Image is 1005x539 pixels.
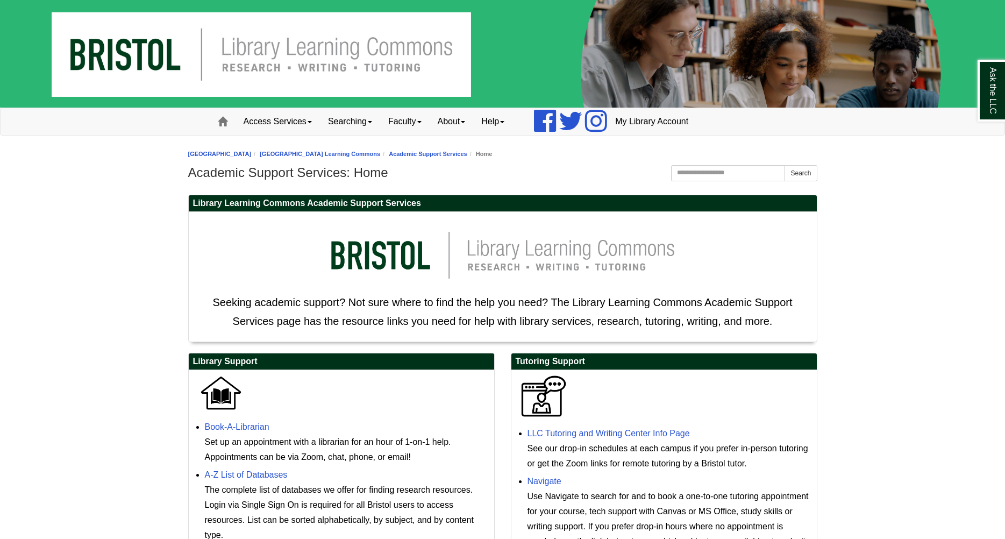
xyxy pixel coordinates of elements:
[189,195,817,212] h2: Library Learning Commons Academic Support Services
[188,165,817,180] h1: Academic Support Services: Home
[430,108,474,135] a: About
[528,477,561,486] a: Navigate
[188,151,252,157] a: [GEOGRAPHIC_DATA]
[467,149,493,159] li: Home
[205,422,269,431] a: Book-A-Librarian
[189,353,494,370] h2: Library Support
[236,108,320,135] a: Access Services
[473,108,512,135] a: Help
[315,217,691,293] img: llc logo
[260,151,380,157] a: [GEOGRAPHIC_DATA] Learning Commons
[607,108,696,135] a: My Library Account
[528,441,811,471] div: See our drop-in schedules at each campus if you prefer in-person tutoring or get the Zoom links f...
[785,165,817,181] button: Search
[205,435,489,465] div: Set up an appointment with a librarian for an hour of 1-on-1 help. Appointments can be via Zoom, ...
[205,470,288,479] a: A-Z List of Databases
[528,429,690,438] a: LLC Tutoring and Writing Center Info Page
[511,353,817,370] h2: Tutoring Support
[320,108,380,135] a: Searching
[212,296,792,327] span: Seeking academic support? Not sure where to find the help you need? The Library Learning Commons ...
[380,108,430,135] a: Faculty
[389,151,467,157] a: Academic Support Services
[188,149,817,159] nav: breadcrumb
